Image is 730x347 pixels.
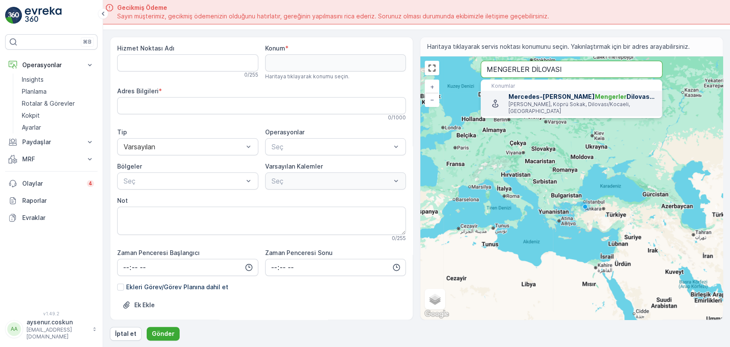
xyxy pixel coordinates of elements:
p: Ayarlar [22,123,41,132]
p: Operasyonlar [22,61,80,69]
p: [PERSON_NAME], Köprü Sokak, Dilovası/Kocaeli, [GEOGRAPHIC_DATA] [508,101,655,115]
label: Bölgeler [117,163,142,170]
label: Zaman Penceresi Başlangıcı [117,249,200,256]
p: Olaylar [22,179,82,188]
p: Planlama [22,87,47,96]
span: Mengerler [595,93,627,100]
img: logo_light-DOdMpM7g.png [25,7,62,24]
p: ⌘B [83,39,92,45]
span: Gecikmiş Ödeme [117,3,549,12]
p: Insights [22,75,44,84]
p: Seç [124,176,243,186]
a: Evraklar [5,209,98,226]
label: Varsayılan Kalemler [265,163,323,170]
a: Insights [18,74,98,86]
button: Paydaşlar [5,133,98,151]
p: Ekleri Görev/Görev Planına dahil et [126,283,228,291]
a: Planlama [18,86,98,98]
button: Operasyonlar [5,56,98,74]
label: Zaman Penceresi Sonu [265,249,333,256]
label: Operasyonlar [265,128,304,136]
img: Google [423,308,451,320]
button: Dosya Yükle [117,298,160,312]
button: MRF [5,151,98,168]
p: Gönder [152,329,174,338]
span: v 1.49.2 [5,311,98,316]
span: Haritaya tıklayarak servis noktası konumunu seçin. Yakınlaştırmak için bir adres arayabilirsiniz. [427,42,690,51]
a: Kokpit [18,110,98,122]
a: View Fullscreen [426,62,438,74]
a: Raporlar [5,192,98,209]
span: Sayın müşterimiz, gecikmiş ödemenizin olduğunu hatırlatır, gereğinin yapılmasını rica ederiz. Sor... [117,12,549,21]
button: İptal et [110,327,142,341]
p: Rotalar & Görevler [22,99,75,108]
label: Adres Bilgileri [117,87,159,95]
p: Konumlar [491,83,652,89]
ul: Menu [481,80,662,118]
p: Ek Ekle [134,301,155,309]
p: 0 / 255 [392,235,406,242]
a: Ayarlar [18,122,98,133]
p: MRF [22,155,80,163]
span: − [430,96,434,103]
a: Rotalar & Görevler [18,98,98,110]
p: [EMAIL_ADDRESS][DOMAIN_NAME] [27,326,88,340]
label: Hizmet Noktası Adı [117,44,174,52]
p: Kokpit [22,111,40,120]
span: Haritaya tıklayarak konumu seçin. [265,73,349,80]
a: Layers [426,290,444,308]
a: Olaylar4 [5,175,98,192]
a: Yakınlaştır [426,80,438,93]
p: İptal et [115,329,136,338]
p: 0 / 255 [244,71,258,78]
p: 4 [89,180,92,187]
p: Seç [272,142,391,152]
p: Raporlar [22,196,94,205]
p: 0 / 1000 [388,114,406,121]
input: Adrese göre ara [481,61,662,78]
label: Tip [117,128,127,136]
p: Evraklar [22,214,94,222]
a: Bu bölgeyi Google Haritalar'da açın (yeni pencerede açılır) [423,308,451,320]
a: Uzaklaştır [426,93,438,106]
p: aysenur.coskun [27,318,88,326]
button: AAaysenur.coskun[EMAIL_ADDRESS][DOMAIN_NAME] [5,318,98,340]
img: logo [5,7,22,24]
label: Konum [265,44,285,52]
button: Gönder [147,327,180,341]
p: Paydaşlar [22,138,80,146]
span: Mercedes-[PERSON_NAME] Dilovası Kamyon Servisi [508,92,655,101]
div: AA [7,322,21,336]
label: Not [117,197,128,204]
span: + [430,83,434,90]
